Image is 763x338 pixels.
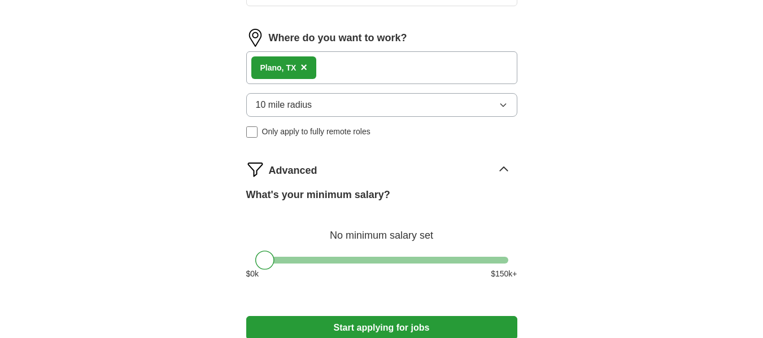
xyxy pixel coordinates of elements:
[246,160,264,178] img: filter
[246,216,517,243] div: No minimum salary set
[260,62,297,74] div: X
[246,93,517,117] button: 10 mile radius
[300,61,307,73] span: ×
[269,30,407,46] label: Where do you want to work?
[491,268,517,280] span: $ 150 k+
[246,126,258,138] input: Only apply to fully remote roles
[256,98,312,112] span: 10 mile radius
[246,268,259,280] span: $ 0 k
[262,126,370,138] span: Only apply to fully remote roles
[260,63,291,72] strong: Plano, T
[246,187,390,203] label: What's your minimum salary?
[246,29,264,47] img: location.png
[300,59,307,76] button: ×
[269,163,317,178] span: Advanced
